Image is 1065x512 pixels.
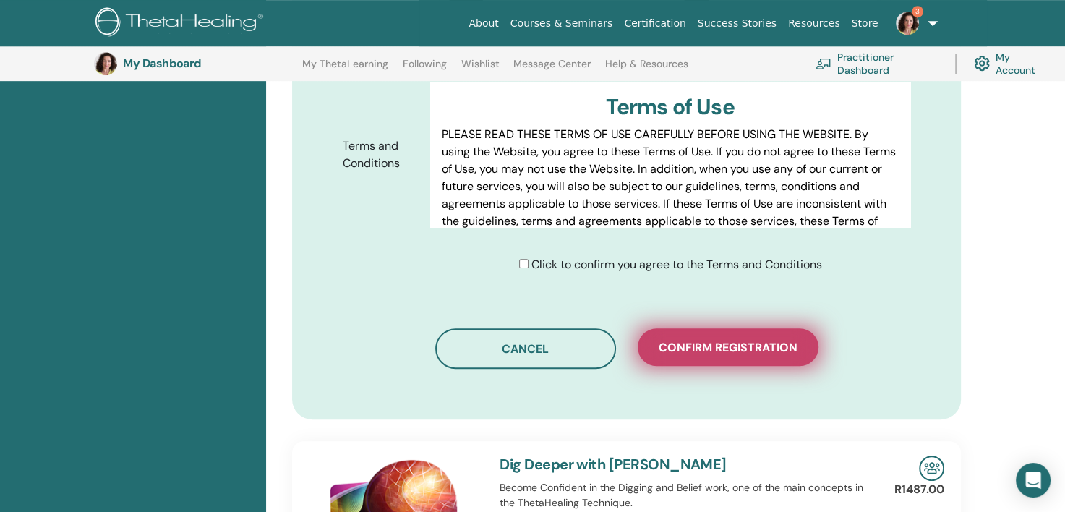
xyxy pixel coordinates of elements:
[659,340,797,355] span: Confirm registration
[500,480,869,511] p: Become Confident in the Digging and Belief work, one of the main concepts in the ThetaHealing Tec...
[463,10,504,37] a: About
[605,58,688,81] a: Help & Resources
[505,10,619,37] a: Courses & Seminars
[1016,463,1051,498] div: Open Intercom Messenger
[531,257,822,272] span: Click to confirm you agree to the Terms and Conditions
[894,481,944,498] p: R1487.00
[816,58,831,69] img: chalkboard-teacher.svg
[919,456,944,481] img: In-Person Seminar
[816,48,938,80] a: Practitioner Dashboard
[912,6,923,17] span: 3
[846,10,884,37] a: Store
[123,56,268,70] h3: My Dashboard
[513,58,591,81] a: Message Center
[500,455,727,474] a: Dig Deeper with [PERSON_NAME]
[332,132,430,177] label: Terms and Conditions
[435,328,616,369] button: Cancel
[442,94,899,120] h3: Terms of Use
[95,7,268,40] img: logo.png
[974,52,990,74] img: cog.svg
[896,12,919,35] img: default.jpg
[461,58,500,81] a: Wishlist
[94,52,117,75] img: default.jpg
[692,10,782,37] a: Success Stories
[302,58,388,81] a: My ThetaLearning
[618,10,691,37] a: Certification
[782,10,846,37] a: Resources
[442,126,899,247] p: PLEASE READ THESE TERMS OF USE CAREFULLY BEFORE USING THE WEBSITE. By using the Website, you agre...
[403,58,447,81] a: Following
[974,48,1047,80] a: My Account
[502,341,549,357] span: Cancel
[638,328,818,366] button: Confirm registration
